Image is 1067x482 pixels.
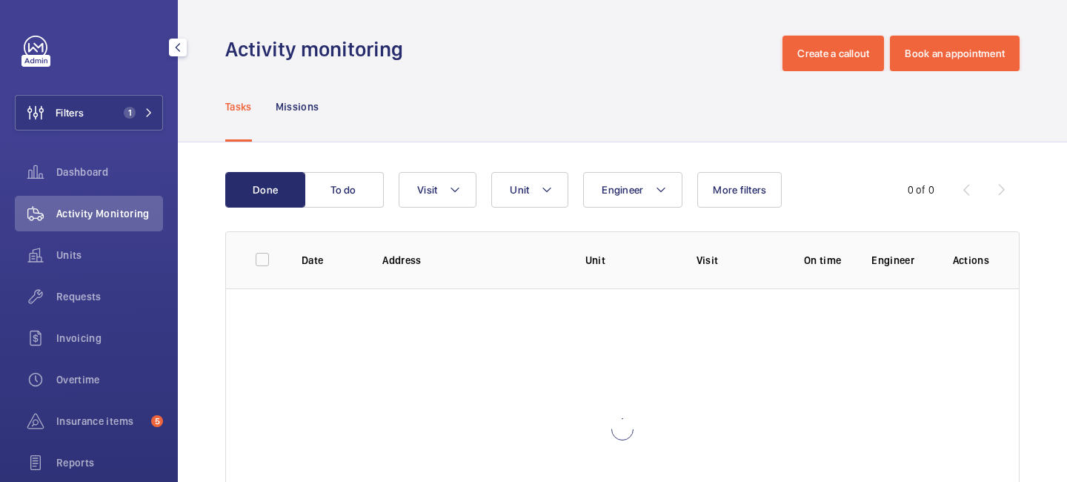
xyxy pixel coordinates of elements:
span: 1 [124,107,136,119]
span: Invoicing [56,331,163,346]
span: Insurance items [56,414,145,429]
p: Actions [953,253,989,268]
button: Create a callout [782,36,884,71]
p: Visit [697,253,774,268]
button: Unit [491,172,568,208]
span: Unit [510,184,529,196]
span: Filters [56,105,84,120]
span: 5 [151,415,163,427]
button: Done [225,172,305,208]
button: Filters1 [15,95,163,131]
span: Visit [417,184,437,196]
p: Engineer [871,253,928,268]
span: Activity Monitoring [56,206,163,221]
button: Book an appointment [890,36,1020,71]
button: To do [304,172,384,208]
span: Requests [56,289,163,304]
span: Dashboard [56,165,163,179]
h1: Activity monitoring [225,36,412,63]
p: Tasks [225,99,252,114]
p: Missions [276,99,319,114]
span: More filters [713,184,766,196]
div: 0 of 0 [908,182,934,197]
span: Units [56,248,163,263]
button: Engineer [583,172,682,208]
p: Unit [585,253,673,268]
button: Visit [399,172,476,208]
p: On time [797,253,848,268]
button: More filters [697,172,782,208]
span: Engineer [602,184,643,196]
span: Overtime [56,372,163,387]
p: Date [302,253,359,268]
p: Address [382,253,561,268]
span: Reports [56,455,163,470]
